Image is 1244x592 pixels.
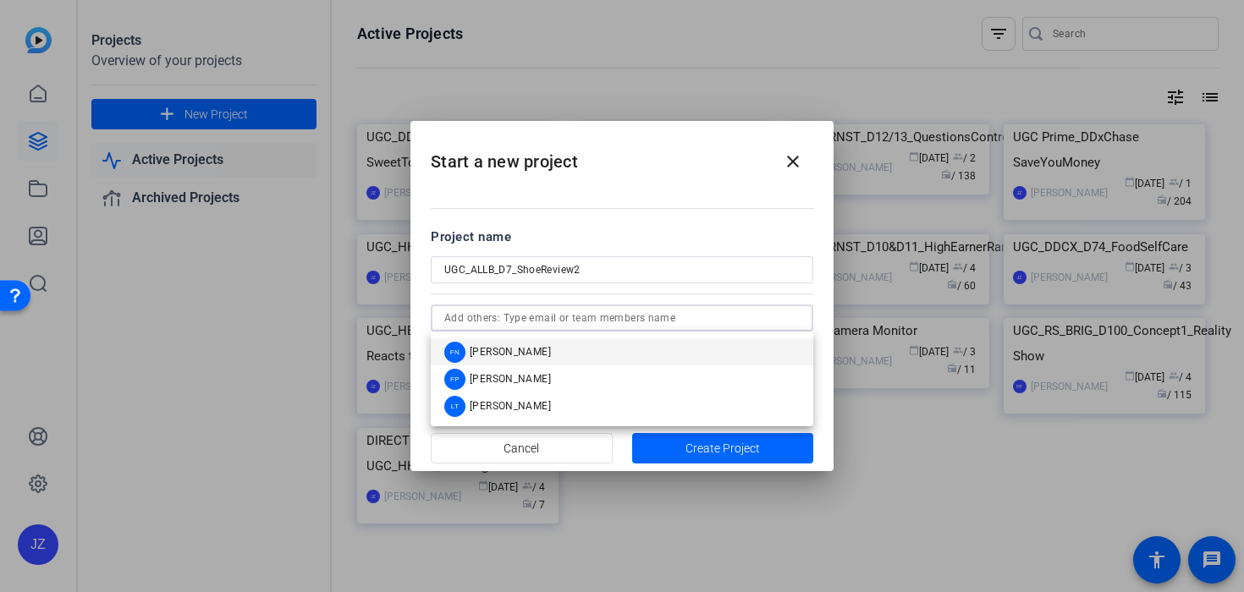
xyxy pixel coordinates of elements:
input: Add others: Type email or team members name [444,308,800,328]
div: LT [444,396,465,417]
span: Create Project [685,440,760,458]
div: FP [444,369,465,390]
span: [PERSON_NAME] [470,372,551,386]
mat-icon: close [783,151,803,172]
div: Project name [431,227,813,246]
span: Cancel [504,432,539,464]
input: Enter Project Name [444,260,800,280]
span: [PERSON_NAME] [470,345,551,359]
button: Create Project [632,433,814,463]
h2: Start a new project [410,121,834,189]
span: [PERSON_NAME] [470,399,551,413]
button: Cancel [431,433,613,463]
div: FN [444,342,465,363]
